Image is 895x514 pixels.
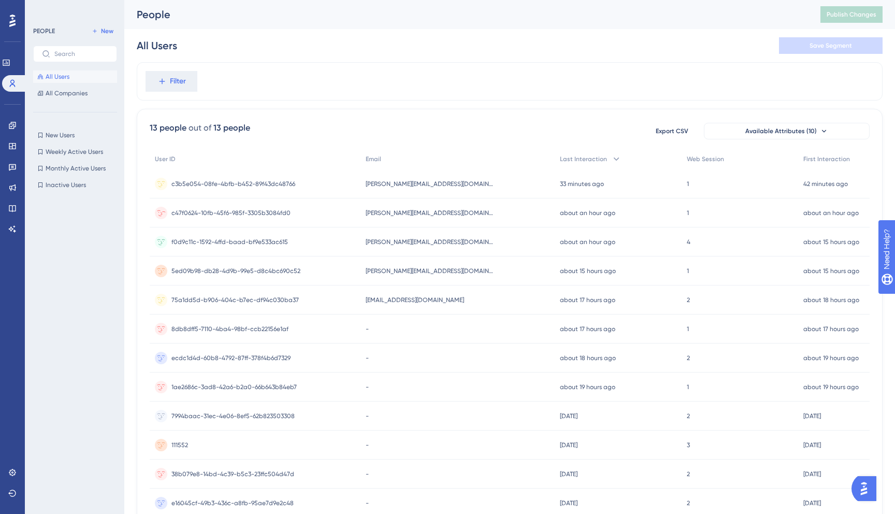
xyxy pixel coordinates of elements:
[366,499,369,507] span: -
[170,75,186,88] span: Filter
[366,238,495,246] span: [PERSON_NAME][EMAIL_ADDRESS][DOMAIN_NAME]
[803,325,859,333] time: about 17 hours ago
[171,354,291,362] span: ecdc1d4d-60b8-4792-87ff-378f4b6d7329
[560,354,616,362] time: about 18 hours ago
[646,123,698,139] button: Export CSV
[745,127,817,135] span: Available Attributes (10)
[560,470,578,478] time: [DATE]
[46,131,75,139] span: New Users
[687,470,690,478] span: 2
[560,238,615,246] time: about an hour ago
[779,37,883,54] button: Save Segment
[33,129,117,141] button: New Users
[155,155,176,163] span: User ID
[137,38,177,53] div: All Users
[366,354,369,362] span: -
[189,122,211,134] div: out of
[803,383,859,391] time: about 19 hours ago
[171,180,295,188] span: c3b5e054-08fe-4bfb-b452-89f43dc48766
[687,180,689,188] span: 1
[851,473,883,504] iframe: UserGuiding AI Assistant Launcher
[810,41,852,50] span: Save Segment
[366,296,464,304] span: [EMAIL_ADDRESS][DOMAIN_NAME]
[33,70,117,83] button: All Users
[46,89,88,97] span: All Companies
[803,238,859,246] time: about 15 hours ago
[560,383,615,391] time: about 19 hours ago
[560,412,578,420] time: [DATE]
[687,412,690,420] span: 2
[560,209,615,217] time: about an hour ago
[560,267,616,275] time: about 15 hours ago
[687,441,690,449] span: 3
[150,122,186,134] div: 13 people
[366,325,369,333] span: -
[54,50,108,58] input: Search
[366,383,369,391] span: -
[171,296,299,304] span: 75a1dd5d-b906-404c-b7ec-df94c030ba37
[803,470,821,478] time: [DATE]
[827,10,876,19] span: Publish Changes
[803,296,859,304] time: about 18 hours ago
[213,122,250,134] div: 13 people
[46,164,106,173] span: Monthly Active Users
[687,238,690,246] span: 4
[171,441,188,449] span: 111552
[687,354,690,362] span: 2
[560,155,607,163] span: Last Interaction
[46,181,86,189] span: Inactive Users
[687,383,689,391] span: 1
[171,470,294,478] span: 38b079e8-14bd-4c39-b5c3-23ffc504d47d
[560,296,615,304] time: about 17 hours ago
[171,238,288,246] span: f0d9c11c-1592-4ffd-baad-bf9e533ac615
[46,73,69,81] span: All Users
[687,155,724,163] span: Web Session
[33,87,117,99] button: All Companies
[803,267,859,275] time: about 15 hours ago
[171,412,295,420] span: 7994baac-31ec-4e06-8ef5-62b823503308
[171,209,291,217] span: c47f0624-10fb-45f6-985f-3305b3084fd0
[33,146,117,158] button: Weekly Active Users
[687,296,690,304] span: 2
[366,267,495,275] span: [PERSON_NAME][EMAIL_ADDRESS][DOMAIN_NAME]
[820,6,883,23] button: Publish Changes
[560,325,615,333] time: about 17 hours ago
[46,148,103,156] span: Weekly Active Users
[137,7,795,22] div: People
[88,25,117,37] button: New
[171,499,294,507] span: e16045cf-49b3-436c-a8fb-95ae7d9e2c48
[687,267,689,275] span: 1
[366,470,369,478] span: -
[560,180,604,188] time: 33 minutes ago
[687,499,690,507] span: 2
[366,412,369,420] span: -
[803,412,821,420] time: [DATE]
[366,441,369,449] span: -
[687,325,689,333] span: 1
[101,27,113,35] span: New
[33,162,117,175] button: Monthly Active Users
[24,3,65,15] span: Need Help?
[366,209,495,217] span: [PERSON_NAME][EMAIL_ADDRESS][DOMAIN_NAME]
[803,209,859,217] time: about an hour ago
[560,441,578,449] time: [DATE]
[33,179,117,191] button: Inactive Users
[803,441,821,449] time: [DATE]
[803,155,850,163] span: First Interaction
[803,180,848,188] time: 42 minutes ago
[33,27,55,35] div: PEOPLE
[704,123,870,139] button: Available Attributes (10)
[366,155,381,163] span: Email
[560,499,578,507] time: [DATE]
[803,354,859,362] time: about 19 hours ago
[171,325,288,333] span: 8db8dff5-7110-4ba4-98bf-ccb22156e1af
[171,267,300,275] span: 5ed09b98-db28-4d9b-99e5-d8c4bc690c52
[656,127,688,135] span: Export CSV
[366,180,495,188] span: [PERSON_NAME][EMAIL_ADDRESS][DOMAIN_NAME]
[146,71,197,92] button: Filter
[171,383,297,391] span: 1ae2686c-3ad8-42a6-b2a0-66b643b84eb7
[687,209,689,217] span: 1
[803,499,821,507] time: [DATE]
